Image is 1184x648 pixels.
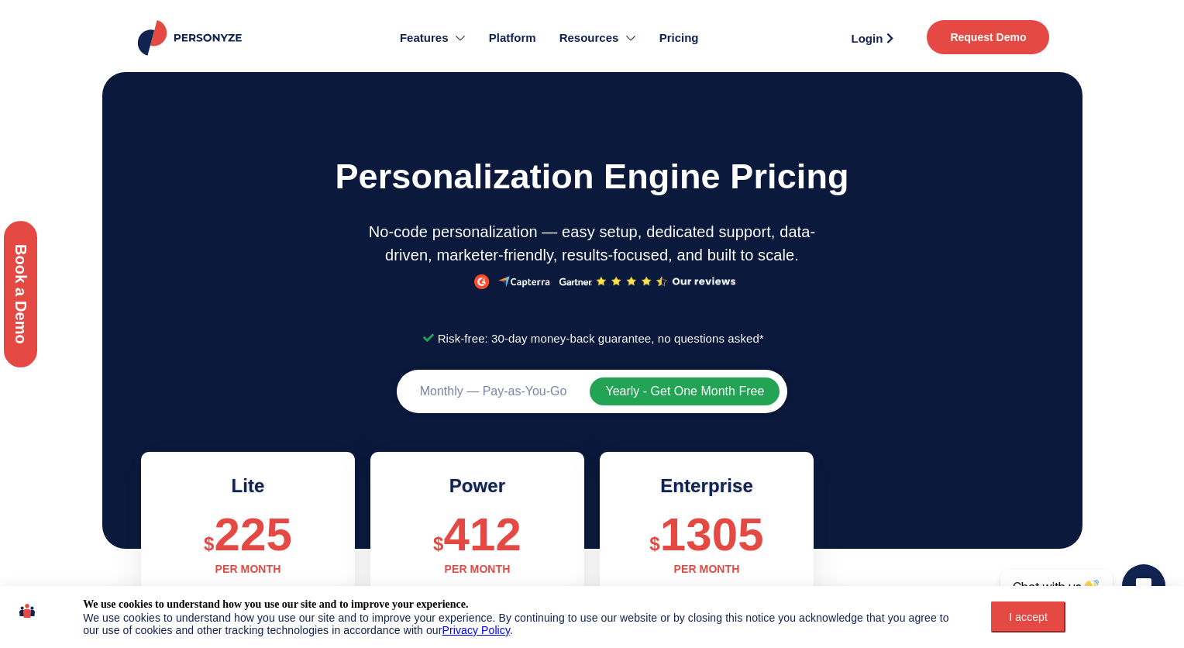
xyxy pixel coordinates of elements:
a: Pricing [648,8,711,68]
span: Risk-free: 30-day money-back guarantee, no questions asked* [434,326,764,351]
h2: Power [394,475,561,498]
a: Platform [477,8,548,68]
span: Features [400,29,449,47]
button: I accept [991,601,1065,632]
span: Monthly — Pay-as-You-Go [420,385,567,398]
span: Request Demo [950,32,1026,43]
div: We use cookies to understand how you use our site and to improve your experience. By continuing t... [83,612,955,636]
div: We use cookies to understand how you use our site and to improve your experience. [83,598,468,612]
span: Yearly - Get One Month Free [605,385,764,398]
span: $ [204,533,214,554]
button: Yearly - Get One Month Free [590,377,780,405]
span: $ [649,533,659,554]
span: Resources [559,29,619,47]
button: Monthly — Pay-as-You-Go [404,377,583,405]
h2: Enterprise [623,475,790,498]
a: Privacy Policy [442,624,511,636]
a: Request Demo [927,20,1049,54]
div: I accept [1000,611,1056,623]
p: No-code personalization — easy setup, dedicated support, data-driven, marketer-friendly, results-... [366,220,819,267]
span: Login [852,33,883,44]
span: 225 [215,508,292,560]
span: $ [433,533,443,554]
h1: Personalization engine pricing [106,148,1079,205]
a: Features [388,8,477,68]
a: Login [833,26,911,50]
h2: Lite [164,475,332,498]
span: 412 [444,508,521,560]
span: 1305 [660,508,764,560]
span: Platform [489,29,536,47]
img: Personyze logo [135,20,249,56]
span: Pricing [659,29,699,47]
a: Resources [548,8,648,68]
